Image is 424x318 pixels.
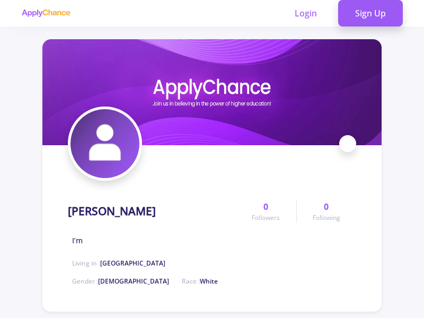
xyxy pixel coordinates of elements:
img: applychance logo text only [21,9,70,17]
span: Living in : [72,259,165,268]
img: Mohammad Abedinezhadavatar [70,109,139,178]
span: [DEMOGRAPHIC_DATA] [98,277,169,286]
span: Race : [182,277,218,286]
a: 0Followers [236,200,296,223]
span: Following [313,213,340,223]
span: [GEOGRAPHIC_DATA] [100,259,165,268]
span: Gender : [72,277,169,286]
span: 0 [263,200,268,213]
h1: [PERSON_NAME] [68,205,156,218]
span: White [200,277,218,286]
a: 0Following [296,200,356,223]
span: Followers [252,213,280,223]
span: 0 [324,200,329,213]
span: I’m [72,235,83,246]
img: Mohammad Abedinezhadcover image [42,39,382,145]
